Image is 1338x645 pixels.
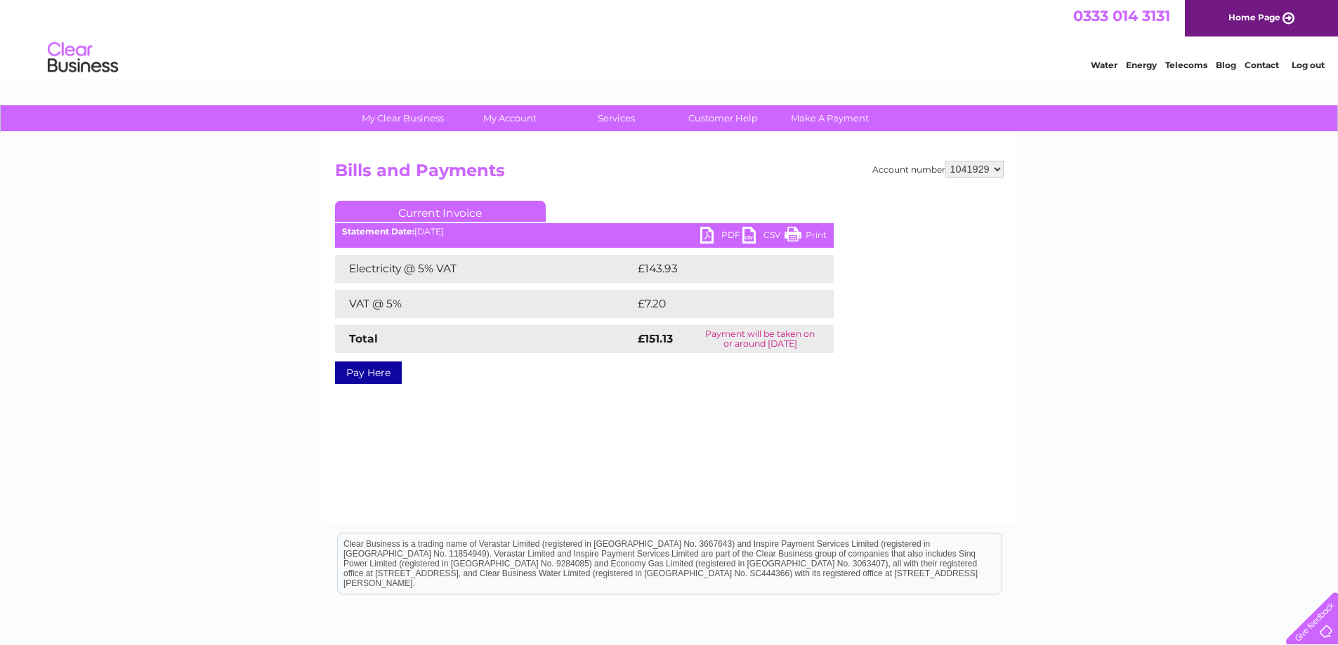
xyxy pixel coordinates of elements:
a: Print [785,227,827,247]
a: Make A Payment [772,105,888,131]
div: Account number [872,161,1004,178]
a: Customer Help [665,105,781,131]
a: Pay Here [335,361,402,384]
a: Services [558,105,674,131]
strong: £151.13 [638,332,673,345]
td: £143.93 [634,255,808,283]
div: [DATE] [335,227,834,237]
td: £7.20 [634,290,801,318]
h2: Bills and Payments [335,161,1004,187]
b: Statement Date: [342,226,414,237]
td: Payment will be taken on or around [DATE] [687,325,834,353]
a: My Account [452,105,568,131]
a: Current Invoice [335,201,546,222]
a: PDF [700,227,742,247]
strong: Total [349,332,378,345]
a: Contact [1245,60,1279,70]
a: Telecoms [1165,60,1207,70]
a: 0333 014 3131 [1073,7,1170,25]
div: Clear Business is a trading name of Verastar Limited (registered in [GEOGRAPHIC_DATA] No. 3667643... [338,8,1002,68]
a: Blog [1216,60,1236,70]
a: Water [1091,60,1117,70]
img: logo.png [47,36,119,79]
td: VAT @ 5% [335,290,634,318]
a: My Clear Business [345,105,461,131]
td: Electricity @ 5% VAT [335,255,634,283]
a: Energy [1126,60,1157,70]
a: Log out [1292,60,1325,70]
a: CSV [742,227,785,247]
